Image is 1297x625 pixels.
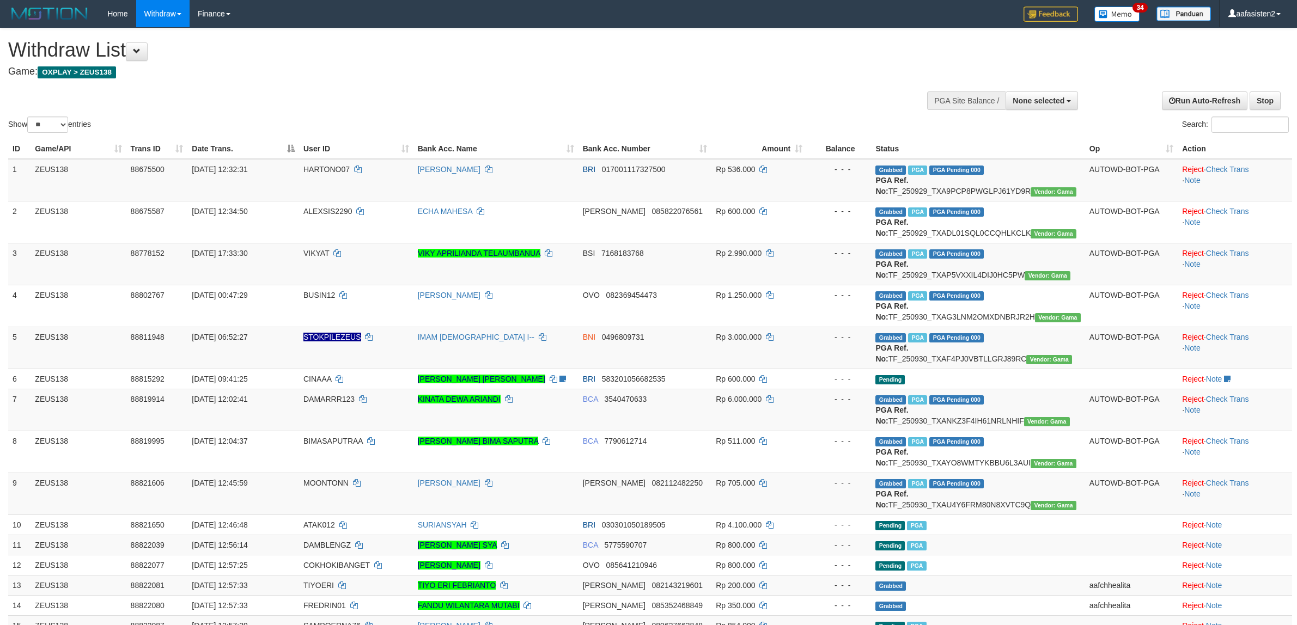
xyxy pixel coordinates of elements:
span: Pending [875,521,905,530]
span: [DATE] 06:52:27 [192,333,247,341]
a: Check Trans [1206,291,1249,299]
td: ZEUS138 [31,369,126,389]
span: Rp 800.000 [716,561,755,569]
th: Status [871,139,1085,159]
a: Note [1206,581,1222,590]
span: 88675500 [131,165,165,174]
a: Check Trans [1206,437,1249,445]
span: Rp 350.000 [716,601,755,610]
span: Rp 6.000.000 [716,395,762,403]
th: Trans ID: activate to sort column ascending [126,139,188,159]
a: Reject [1182,479,1204,487]
a: Check Trans [1206,479,1249,487]
span: 88822039 [131,541,165,549]
a: [PERSON_NAME] SYA [418,541,497,549]
span: Rp 511.000 [716,437,755,445]
a: Note [1206,561,1222,569]
b: PGA Ref. No: [875,489,908,509]
button: None selected [1006,91,1078,110]
td: · · [1178,431,1292,473]
a: Reject [1182,601,1204,610]
span: Vendor URL: https://trx31.1velocity.biz [1031,459,1076,468]
span: 88802767 [131,291,165,299]
span: Copy 082112482250 to clipboard [652,479,703,487]
span: Copy 082369454473 to clipboard [606,291,657,299]
span: Grabbed [875,479,906,488]
div: - - - [811,580,867,591]
td: AUTOWD-BOT-PGA [1085,285,1178,327]
span: 88675587 [131,207,165,216]
span: MOONTONN [303,479,349,487]
div: - - - [811,394,867,405]
a: Check Trans [1206,165,1249,174]
span: HARTONO07 [303,165,350,174]
span: PGA Pending [929,291,984,301]
span: BSI [583,249,595,258]
a: Note [1184,344,1201,352]
span: PGA Pending [929,249,984,259]
th: Amount: activate to sort column ascending [711,139,807,159]
td: ZEUS138 [31,535,126,555]
a: [PERSON_NAME] [418,291,480,299]
span: Vendor URL: https://trx31.1velocity.biz [1025,271,1070,280]
a: Reject [1182,375,1204,383]
td: · [1178,575,1292,595]
span: DAMARRR123 [303,395,355,403]
span: [DATE] 12:45:59 [192,479,247,487]
span: 88821650 [131,520,165,529]
span: BRI [583,165,595,174]
td: ZEUS138 [31,389,126,431]
span: 88811948 [131,333,165,341]
td: TF_250929_TXAP5VXXIL4DIJ0HC5PW [871,243,1085,285]
div: - - - [811,436,867,446]
td: · [1178,535,1292,555]
td: 13 [8,575,31,595]
th: Op: activate to sort column ascending [1085,139,1178,159]
td: AUTOWD-BOT-PGA [1085,327,1178,369]
span: PGA Pending [929,166,984,175]
select: Showentries [27,117,68,133]
span: Pending [875,561,905,571]
span: OVO [583,291,600,299]
div: - - - [811,248,867,259]
td: 5 [8,327,31,369]
span: PGA Pending [929,437,984,446]
a: IMAM [DEMOGRAPHIC_DATA] I-- [418,333,534,341]
a: Check Trans [1206,395,1249,403]
span: [DATE] 09:41:25 [192,375,247,383]
span: BCA [583,437,598,445]
a: Reject [1182,165,1204,174]
td: · · [1178,327,1292,369]
span: Marked by aafsolysreylen [908,437,927,446]
span: OXPLAY > ZEUS138 [38,66,116,78]
span: Marked by aafsreyleap [908,291,927,301]
td: ZEUS138 [31,595,126,615]
td: AUTOWD-BOT-PGA [1085,243,1178,285]
a: Reject [1182,437,1204,445]
td: ZEUS138 [31,555,126,575]
span: [DATE] 12:32:31 [192,165,247,174]
span: 88822080 [131,601,165,610]
a: KINATA DEWA ARIANDI [418,395,501,403]
span: Rp 2.990.000 [716,249,762,258]
td: AUTOWD-BOT-PGA [1085,473,1178,514]
span: BRI [583,520,595,529]
a: Note [1184,176,1201,185]
b: PGA Ref. No: [875,176,908,195]
span: Copy 082143219601 to clipboard [652,581,703,590]
td: AUTOWD-BOT-PGA [1085,159,1178,201]
td: · · [1178,473,1292,514]
span: Copy 017001117327500 to clipboard [602,165,666,174]
span: Rp 536.000 [716,165,755,174]
td: · · [1178,389,1292,431]
td: AUTOWD-BOT-PGA [1085,201,1178,243]
td: aafchhealita [1085,575,1178,595]
td: TF_250929_TXA9PCP8PWGLPJ61YD9R [871,159,1085,201]
span: [PERSON_NAME] [583,601,646,610]
a: FANDU WILANTARA MUTABI [418,601,520,610]
div: - - - [811,540,867,550]
span: Rp 705.000 [716,479,755,487]
td: ZEUS138 [31,243,126,285]
b: PGA Ref. No: [875,302,908,321]
th: ID [8,139,31,159]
